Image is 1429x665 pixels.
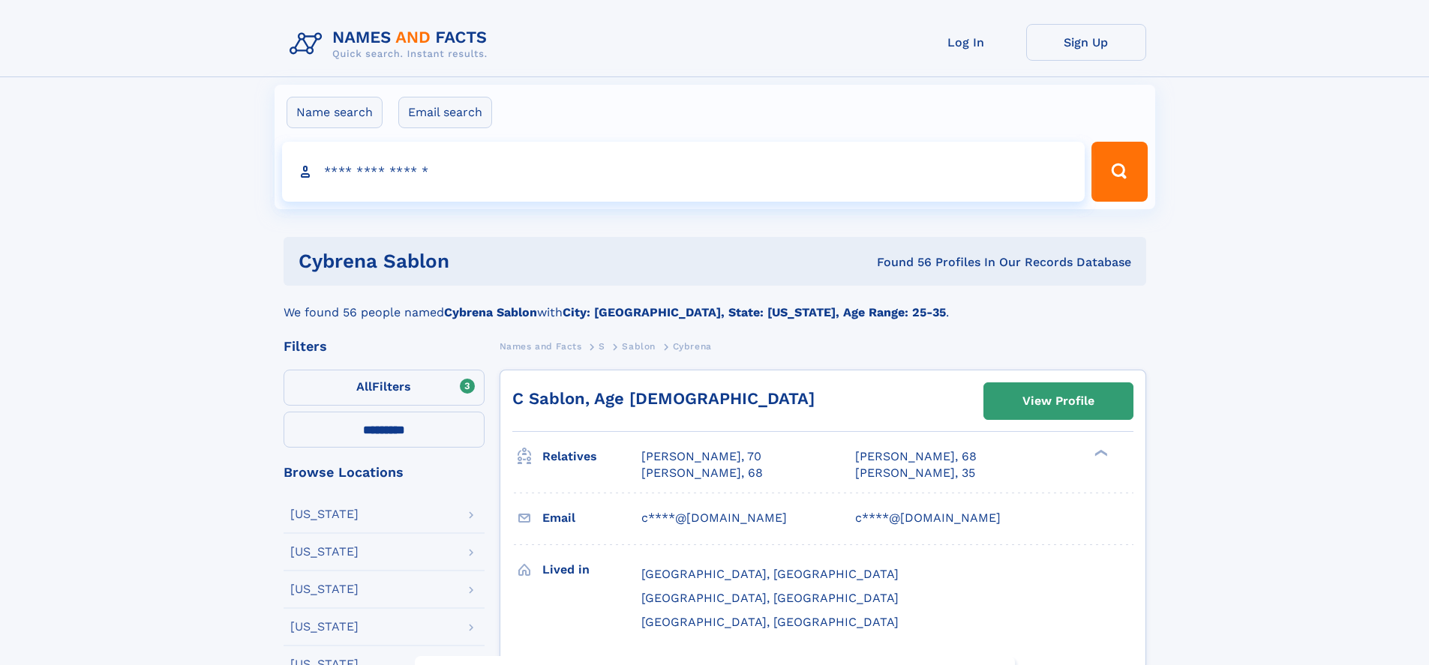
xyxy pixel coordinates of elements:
[284,286,1146,322] div: We found 56 people named with .
[299,252,663,271] h1: Cybrena Sablon
[444,305,537,319] b: Cybrena Sablon
[1091,142,1147,202] button: Search Button
[290,546,359,558] div: [US_STATE]
[984,383,1133,419] a: View Profile
[663,254,1131,271] div: Found 56 Profiles In Our Records Database
[398,97,492,128] label: Email search
[622,337,656,355] a: Sablon
[290,583,359,595] div: [US_STATE]
[599,337,605,355] a: S
[542,444,641,469] h3: Relatives
[641,448,761,465] a: [PERSON_NAME], 70
[855,448,977,465] a: [PERSON_NAME], 68
[290,621,359,633] div: [US_STATE]
[282,142,1085,202] input: search input
[641,567,899,581] span: [GEOGRAPHIC_DATA], [GEOGRAPHIC_DATA]
[622,341,656,352] span: Sablon
[512,389,815,408] a: C Sablon, Age [DEMOGRAPHIC_DATA]
[284,466,485,479] div: Browse Locations
[542,557,641,583] h3: Lived in
[284,370,485,406] label: Filters
[563,305,946,319] b: City: [GEOGRAPHIC_DATA], State: [US_STATE], Age Range: 25-35
[287,97,383,128] label: Name search
[641,465,763,481] a: [PERSON_NAME], 68
[284,340,485,353] div: Filters
[673,341,712,352] span: Cybrena
[599,341,605,352] span: S
[855,465,975,481] a: [PERSON_NAME], 35
[1026,24,1146,61] a: Sign Up
[641,615,899,629] span: [GEOGRAPHIC_DATA], [GEOGRAPHIC_DATA]
[906,24,1026,61] a: Log In
[356,379,372,394] span: All
[542,505,641,531] h3: Email
[641,591,899,605] span: [GEOGRAPHIC_DATA], [GEOGRAPHIC_DATA]
[290,508,359,520] div: [US_STATE]
[1022,384,1094,418] div: View Profile
[1091,448,1109,458] div: ❯
[284,24,500,64] img: Logo Names and Facts
[500,337,582,355] a: Names and Facts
